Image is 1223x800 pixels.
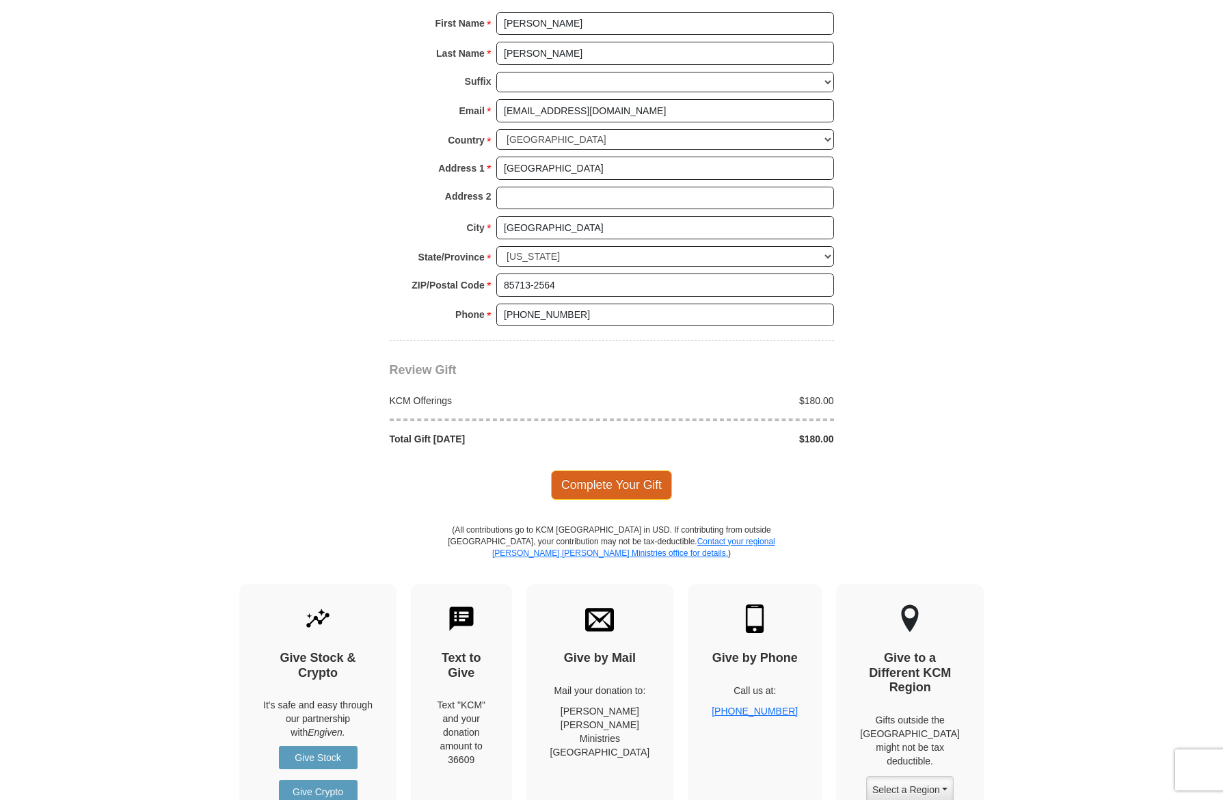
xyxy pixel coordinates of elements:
span: Complete Your Gift [551,470,672,499]
img: give-by-stock.svg [304,604,332,633]
div: $180.00 [612,394,842,408]
p: Gifts outside the [GEOGRAPHIC_DATA] might not be tax deductible. [860,713,960,768]
div: Text "KCM" and your donation amount to 36609 [435,698,488,766]
strong: Address 1 [438,159,485,178]
p: Call us at: [712,684,798,697]
h4: Give by Mail [550,651,650,666]
img: other-region [900,604,919,633]
div: $180.00 [612,432,842,446]
p: (All contributions go to KCM [GEOGRAPHIC_DATA] in USD. If contributing from outside [GEOGRAPHIC_D... [448,524,776,584]
strong: City [466,218,484,237]
h4: Give to a Different KCM Region [860,651,960,695]
span: Review Gift [390,363,457,377]
strong: Email [459,101,485,120]
strong: Last Name [436,44,485,63]
strong: State/Province [418,248,485,267]
p: [PERSON_NAME] [PERSON_NAME] Ministries [GEOGRAPHIC_DATA] [550,704,650,759]
strong: Suffix [465,72,492,91]
h4: Give Stock & Crypto [263,651,373,680]
a: Contact your regional [PERSON_NAME] [PERSON_NAME] Ministries office for details. [492,537,775,558]
strong: Phone [455,305,485,324]
p: It's safe and easy through our partnership with [263,698,373,739]
h4: Give by Phone [712,651,798,666]
strong: Address 2 [445,187,492,206]
h4: Text to Give [435,651,488,680]
div: KCM Offerings [382,394,612,408]
img: mobile.svg [740,604,769,633]
strong: ZIP/Postal Code [412,276,485,295]
img: text-to-give.svg [447,604,476,633]
a: Give Stock [279,746,358,769]
p: Mail your donation to: [550,684,650,697]
a: [PHONE_NUMBER] [712,706,798,717]
div: Total Gift [DATE] [382,432,612,446]
i: Engiven. [308,727,345,738]
strong: Country [448,131,485,150]
strong: First Name [435,14,485,33]
img: envelope.svg [585,604,614,633]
